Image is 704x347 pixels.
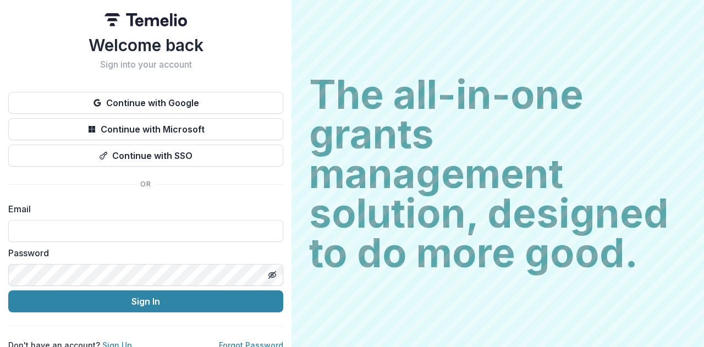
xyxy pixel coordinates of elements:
[263,266,281,284] button: Toggle password visibility
[8,92,283,114] button: Continue with Google
[8,118,283,140] button: Continue with Microsoft
[8,246,277,260] label: Password
[8,145,283,167] button: Continue with SSO
[8,35,283,55] h1: Welcome back
[8,59,283,70] h2: Sign into your account
[105,13,187,26] img: Temelio
[8,290,283,312] button: Sign In
[8,202,277,216] label: Email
